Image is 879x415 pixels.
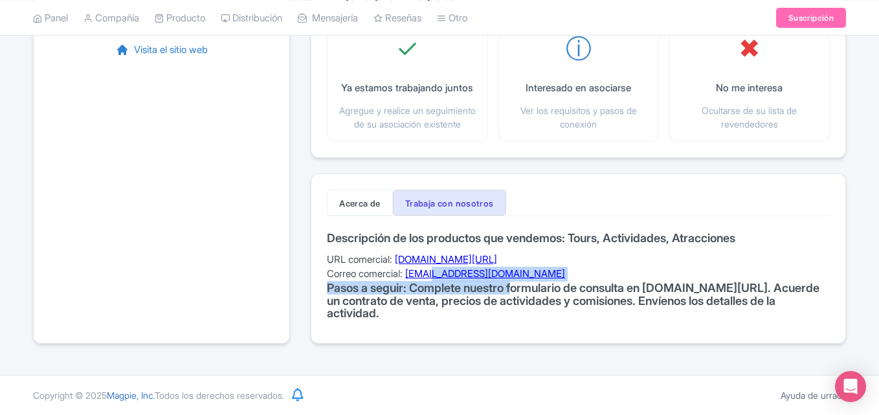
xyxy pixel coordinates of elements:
[396,32,418,64] font: ✓
[45,11,68,23] font: Panel
[395,253,497,265] a: [DOMAIN_NAME][URL]
[116,43,208,58] a: Visita el sitio web
[788,12,834,22] font: Suscripción
[95,11,139,23] font: Compañía
[166,11,205,23] font: Producto
[405,267,565,280] a: [EMAIL_ADDRESS][DOMAIN_NAME]
[312,11,358,23] font: Mensajería
[520,105,637,129] font: Ver los requisitos y pasos de conexión
[702,105,797,129] font: Ocultarse de su lista de revendedores
[393,190,506,216] button: Trabaja con nosotros
[134,43,208,56] font: Visita el sitio web
[339,105,476,129] font: Agregue y realice un seguimiento de su asociación existente
[509,29,648,131] button: ⓘ Interesado en asociarse Ver los requisitos y pasos de conexión
[339,198,381,208] font: Acerca de
[776,7,846,27] a: Suscripción
[526,82,631,94] font: Interesado en asociarse
[341,82,473,94] font: Ya estamos trabajando juntos
[327,267,403,280] font: Correo comercial:
[338,29,476,131] button: ✓ Ya estamos trabajando juntos Agregue y realice un seguimiento de su asociación existente
[327,281,819,320] font: Pasos a seguir: Complete nuestro formulario de consulta en [DOMAIN_NAME][URL]. Acuerde un contrat...
[739,32,761,64] font: ✖
[155,390,284,401] font: Todos los derechos reservados.
[566,32,592,64] font: ⓘ
[405,198,494,208] font: Trabaja con nosotros
[781,390,846,401] a: Ayuda de urraca
[33,390,107,401] font: Copyright © 2025
[107,390,155,401] font: Magpie, Inc.
[385,11,421,23] font: Reseñas
[327,231,735,245] font: Descripción de los productos que vendemos: Tours, Actividades, Atracciones
[680,29,819,131] button: ✖ No me interesa Ocultarse de su lista de revendedores
[232,11,282,23] font: Distribución
[449,11,467,23] font: Otro
[327,190,393,216] button: Acerca de
[327,253,392,265] font: URL comercial:
[835,371,866,402] div: Abrir Intercom Messenger
[716,82,783,94] font: No me interesa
